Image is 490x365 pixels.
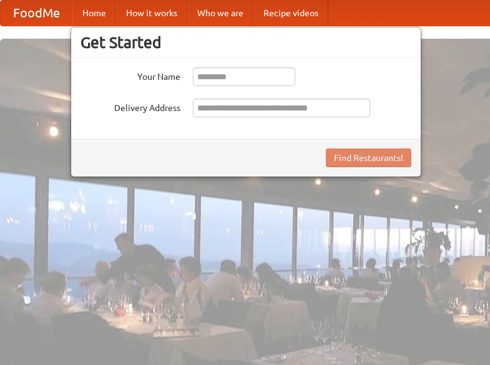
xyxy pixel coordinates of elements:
[72,1,116,26] a: Home
[116,1,187,26] a: How it works
[1,1,72,26] a: FoodMe
[81,99,180,114] label: Delivery Address
[81,33,411,52] h3: Get Started
[187,1,253,26] a: Who we are
[326,148,411,167] button: Find Restaurants!
[253,1,328,26] a: Recipe videos
[81,67,180,83] label: Your Name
